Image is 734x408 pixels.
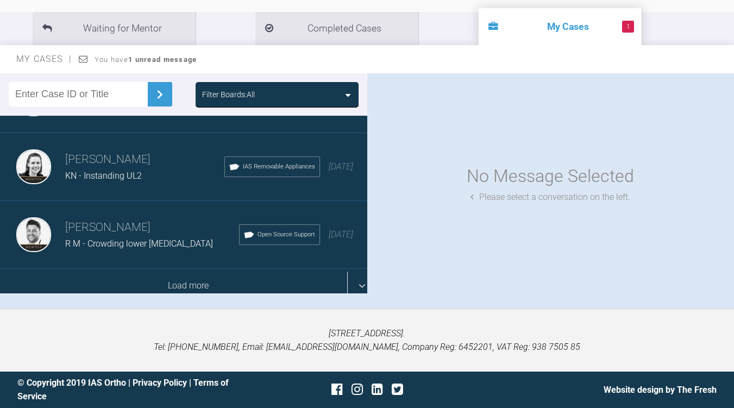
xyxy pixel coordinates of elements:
span: My Cases [16,54,72,64]
div: Please select a conversation on the left. [470,190,630,204]
strong: 1 unread message [128,55,197,64]
div: Filter Boards: All [202,89,255,101]
img: Kelly Toft [16,149,51,184]
div: © Copyright 2019 IAS Ortho | | [17,376,250,404]
a: Website design by The Fresh [604,385,717,395]
span: [DATE] [329,229,353,240]
span: R M - Crowding lower [MEDICAL_DATA] [65,238,213,249]
img: chevronRight.28bd32b0.svg [151,86,168,103]
li: My Cases [479,8,642,45]
span: Open Source Support [258,230,315,240]
div: No Message Selected [467,162,634,190]
span: IAS Removable Appliances [243,162,315,172]
h3: [PERSON_NAME] [65,218,239,237]
input: Enter Case ID or Title [9,82,148,106]
a: Privacy Policy [133,378,187,388]
span: 1 [622,21,634,33]
span: [DATE] [329,161,353,172]
li: Waiting for Mentor [33,12,196,45]
li: Completed Cases [255,12,418,45]
p: [STREET_ADDRESS]. Tel: [PHONE_NUMBER], Email: [EMAIL_ADDRESS][DOMAIN_NAME], Company Reg: 6452201,... [17,327,717,354]
span: You have [95,55,197,64]
h3: [PERSON_NAME] [65,150,224,169]
span: KN - Instanding UL2 [65,171,142,181]
img: Guy Wells [16,217,51,252]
